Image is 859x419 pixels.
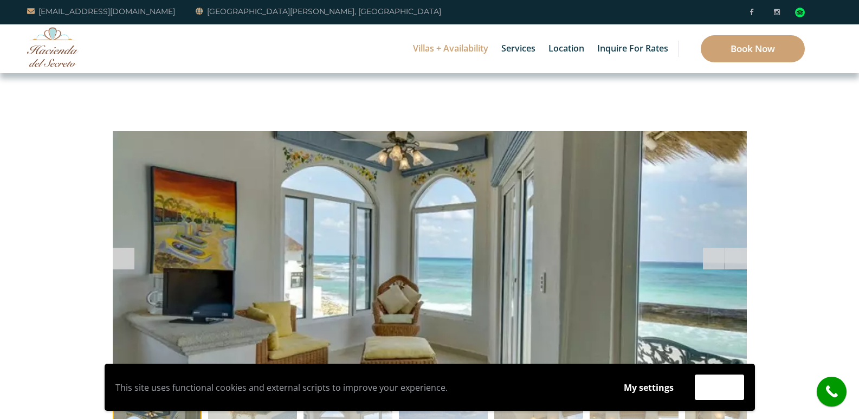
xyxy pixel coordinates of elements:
[701,35,805,62] a: Book Now
[496,24,541,73] a: Services
[695,375,744,400] button: Accept
[613,375,684,400] button: My settings
[196,5,441,18] a: [GEOGRAPHIC_DATA][PERSON_NAME], [GEOGRAPHIC_DATA]
[795,8,805,17] img: Tripadvisor_logomark.svg
[543,24,590,73] a: Location
[819,379,844,404] i: call
[795,8,805,17] div: Read traveler reviews on Tripadvisor
[115,379,603,396] p: This site uses functional cookies and external scripts to improve your experience.
[817,377,847,407] a: call
[27,27,79,67] img: Awesome Logo
[27,5,175,18] a: [EMAIL_ADDRESS][DOMAIN_NAME]
[408,24,494,73] a: Villas + Availability
[592,24,674,73] a: Inquire for Rates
